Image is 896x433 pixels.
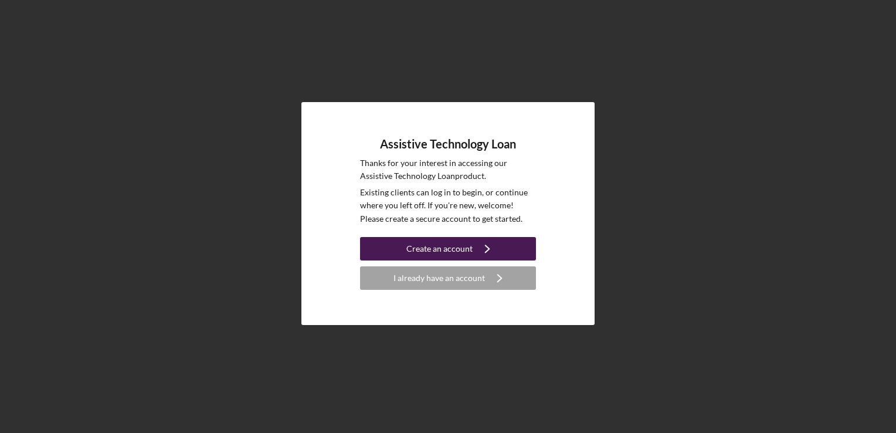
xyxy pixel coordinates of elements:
button: I already have an account [360,266,536,290]
a: Create an account [360,237,536,263]
button: Create an account [360,237,536,261]
p: Existing clients can log in to begin, or continue where you left off. If you're new, welcome! Ple... [360,186,536,225]
div: I already have an account [393,266,485,290]
h4: Assistive Technology Loan [380,137,516,151]
div: Create an account [406,237,473,261]
p: Thanks for your interest in accessing our Assistive Technology Loan product. [360,157,536,183]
